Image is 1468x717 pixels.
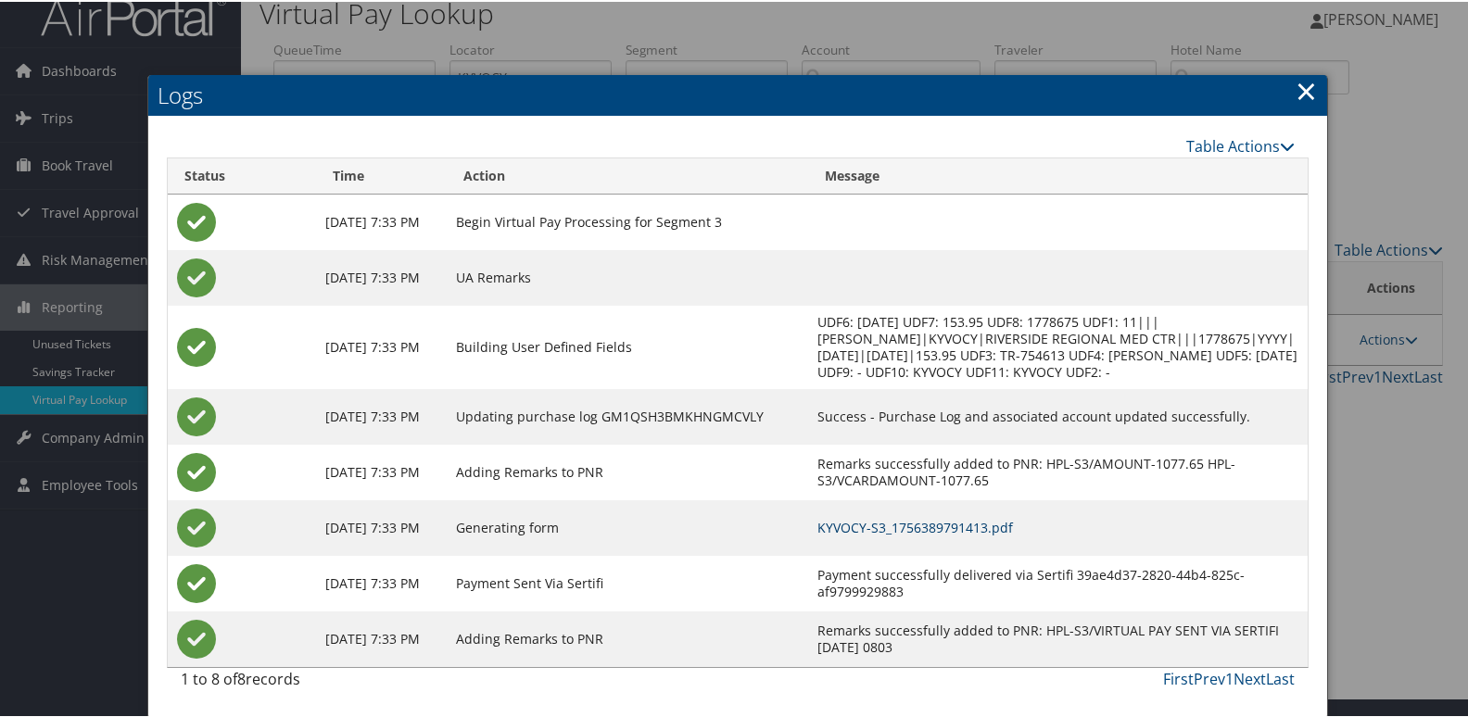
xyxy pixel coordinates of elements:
[316,443,446,498] td: [DATE] 7:33 PM
[447,610,809,665] td: Adding Remarks to PNR
[168,157,316,193] th: Status: activate to sort column ascending
[316,554,446,610] td: [DATE] 7:33 PM
[1266,667,1295,687] a: Last
[447,498,809,554] td: Generating form
[808,443,1308,498] td: Remarks successfully added to PNR: HPL-S3/AMOUNT-1077.65 HPL-S3/VCARDAMOUNT-1077.65
[316,610,446,665] td: [DATE] 7:33 PM
[316,304,446,387] td: [DATE] 7:33 PM
[1194,667,1225,687] a: Prev
[447,443,809,498] td: Adding Remarks to PNR
[447,304,809,387] td: Building User Defined Fields
[447,193,809,248] td: Begin Virtual Pay Processing for Segment 3
[237,667,246,687] span: 8
[316,248,446,304] td: [DATE] 7:33 PM
[817,517,1013,535] a: KYVOCY-S3_1756389791413.pdf
[1225,667,1234,687] a: 1
[316,387,446,443] td: [DATE] 7:33 PM
[1186,134,1295,155] a: Table Actions
[447,157,809,193] th: Action: activate to sort column ascending
[808,554,1308,610] td: Payment successfully delivered via Sertifi 39ae4d37-2820-44b4-825c-af9799929883
[148,73,1327,114] h2: Logs
[808,387,1308,443] td: Success - Purchase Log and associated account updated successfully.
[181,666,438,698] div: 1 to 8 of records
[1234,667,1266,687] a: Next
[1296,70,1317,107] a: Close
[1163,667,1194,687] a: First
[447,248,809,304] td: UA Remarks
[808,304,1308,387] td: UDF6: [DATE] UDF7: 153.95 UDF8: 1778675 UDF1: 11|||[PERSON_NAME]|KYVOCY|RIVERSIDE REGIONAL MED CT...
[808,157,1308,193] th: Message: activate to sort column ascending
[316,498,446,554] td: [DATE] 7:33 PM
[447,554,809,610] td: Payment Sent Via Sertifi
[447,387,809,443] td: Updating purchase log GM1QSH3BMKHNGMCVLY
[316,193,446,248] td: [DATE] 7:33 PM
[316,157,446,193] th: Time: activate to sort column ascending
[808,610,1308,665] td: Remarks successfully added to PNR: HPL-S3/VIRTUAL PAY SENT VIA SERTIFI [DATE] 0803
